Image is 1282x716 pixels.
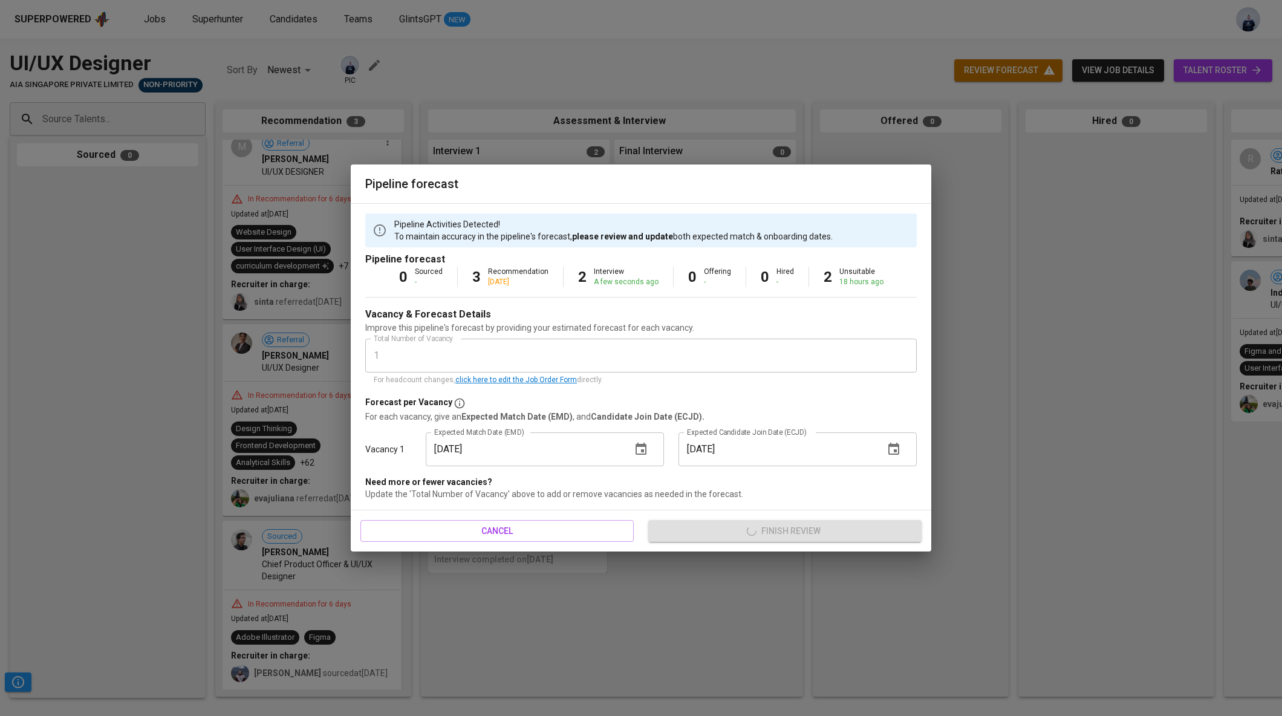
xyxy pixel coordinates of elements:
[394,218,833,242] p: Pipeline Activities Detected! To maintain accuracy in the pipeline's forecast, both expected matc...
[365,476,917,488] p: Need more or fewer vacancies?
[365,411,917,423] p: For each vacancy, give an , and
[776,267,794,287] div: Hired
[365,443,405,455] p: Vacancy 1
[415,267,443,287] div: Sourced
[365,322,917,334] p: Improve this pipeline's forecast by providing your estimated forecast for each vacancy.
[776,277,794,287] div: -
[374,374,908,386] p: For headcount changes, directly.
[688,268,697,285] b: 0
[488,277,548,287] div: [DATE]
[399,268,408,285] b: 0
[415,277,443,287] div: -
[572,232,673,241] b: please review and update
[578,268,587,285] b: 2
[360,520,634,542] button: cancel
[594,267,659,287] div: Interview
[455,376,577,384] a: click here to edit the Job Order Form
[365,307,491,322] p: Vacancy & Forecast Details
[370,524,624,539] span: cancel
[365,252,917,267] p: Pipeline forecast
[761,268,769,285] b: 0
[365,488,917,500] p: Update the 'Total Number of Vacancy' above to add or remove vacancies as needed in the forecast.
[461,412,573,421] b: Expected Match Date (EMD)
[472,268,481,285] b: 3
[594,277,659,287] div: A few seconds ago
[704,277,731,287] div: -
[839,277,883,287] div: 18 hours ago
[365,396,452,411] p: Forecast per Vacancy
[365,174,917,194] h6: Pipeline forecast
[704,267,731,287] div: Offering
[839,267,883,287] div: Unsuitable
[824,268,832,285] b: 2
[488,267,548,287] div: Recommendation
[591,412,704,421] b: Candidate Join Date (ECJD).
